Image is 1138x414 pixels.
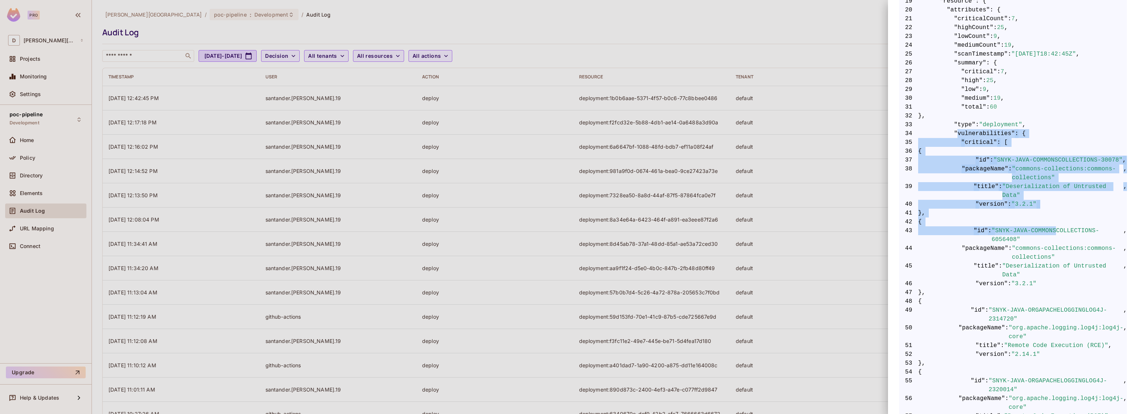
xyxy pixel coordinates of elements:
span: 7 [1000,67,1004,76]
span: 28 [899,76,918,85]
span: : [990,94,993,103]
span: "vulnerabilities" [954,129,1015,138]
span: 22 [899,23,918,32]
span: 35 [899,138,918,147]
span: , [1123,306,1127,323]
span: "critical" [961,138,997,147]
span: 34 [899,129,918,138]
span: , [1123,156,1126,164]
span: }, [899,112,1127,120]
span: "packageName" [962,244,1008,262]
span: "SNYK-JAVA-ORGAPACHELOGGINGLOG4J-2314720" [989,306,1123,323]
span: 46 [899,279,918,288]
span: "summary" [954,59,987,67]
span: 33 [899,120,918,129]
span: "3.2.1" [1012,279,1037,288]
span: "id" [971,376,985,394]
span: : [1005,323,1009,341]
span: "low" [961,85,979,94]
span: 24 [899,41,918,50]
span: 27 [899,67,918,76]
span: , [1076,50,1080,59]
span: : [979,85,983,94]
span: 9 [983,85,987,94]
span: "scanTimestamp" [954,50,1008,59]
span: 43 [899,226,918,244]
span: }, [899,359,1127,368]
span: : [ [997,138,1008,147]
span: 56 [899,394,918,412]
span: : [990,32,993,41]
span: 55 [899,376,918,394]
span: 25 [986,76,993,85]
span: : [999,182,1002,200]
span: : [975,120,979,129]
span: "id" [974,226,988,244]
span: 49 [899,306,918,323]
span: "version" [975,279,1008,288]
span: 30 [899,94,918,103]
span: "2.14.1" [1012,350,1040,359]
span: : { [1015,129,1025,138]
span: , [1123,376,1127,394]
span: : [997,67,1001,76]
span: , [1015,14,1019,23]
span: 29 [899,85,918,94]
span: "commons-collections:commons-collections" [1012,244,1123,262]
span: : [1008,244,1012,262]
span: "packageName" [962,164,1008,182]
span: "criticalCount" [954,14,1008,23]
span: "commons-collections:commons-collections" [1012,164,1123,182]
span: "mediumCount" [954,41,1001,50]
span: "Remote Code Execution (RCE)" [1004,341,1108,350]
span: : [1008,164,1012,182]
span: "Deserialization of Untrusted Data" [1002,262,1124,279]
span: 31 [899,103,918,112]
span: 7 [1012,14,1015,23]
span: "title" [974,182,999,200]
span: "id" [971,306,985,323]
span: , [1123,323,1127,341]
span: 50 [899,323,918,341]
span: : [1008,200,1012,209]
span: 25 [899,50,918,59]
span: "id" [975,156,990,164]
span: "SNYK-JAVA-ORGAPACHELOGGINGLOG4J-2320014" [989,376,1123,394]
span: 45 [899,262,918,279]
span: { [899,368,1127,376]
span: : [1008,279,1012,288]
span: "attributes" [947,6,990,14]
span: 25 [997,23,1005,32]
span: 60 [990,103,997,112]
span: , [1022,120,1026,129]
span: 44 [899,244,918,262]
span: 51 [899,341,918,350]
span: : [993,23,997,32]
span: "deployment" [979,120,1022,129]
span: , [1123,226,1127,244]
span: "org.apache.logging.log4j:log4j-core" [1009,394,1123,412]
span: "[DATE]T18:42:45Z" [1012,50,1076,59]
span: "Deserialization of Untrusted Data" [1002,182,1124,200]
span: 38 [899,164,918,182]
span: : [983,76,987,85]
span: "org.apache.logging.log4j:log4j-core" [1009,323,1123,341]
span: { [899,147,1127,156]
span: : { [990,6,1000,14]
span: : [990,156,993,164]
span: }, [899,209,1127,217]
span: "version" [975,200,1008,209]
span: "critical" [961,67,997,76]
span: : [1000,41,1004,50]
span: , [993,76,997,85]
span: 52 [899,350,918,359]
span: 53 [899,359,918,368]
span: }, [899,288,1127,297]
span: , [1123,394,1127,412]
span: 48 [899,297,918,306]
span: 37 [899,156,918,164]
span: , [1108,341,1112,350]
span: "SNYK-JAVA-COMMONSCOLLECTIONS-6056408" [992,226,1124,244]
span: : [999,262,1002,279]
span: 19 [1004,41,1012,50]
